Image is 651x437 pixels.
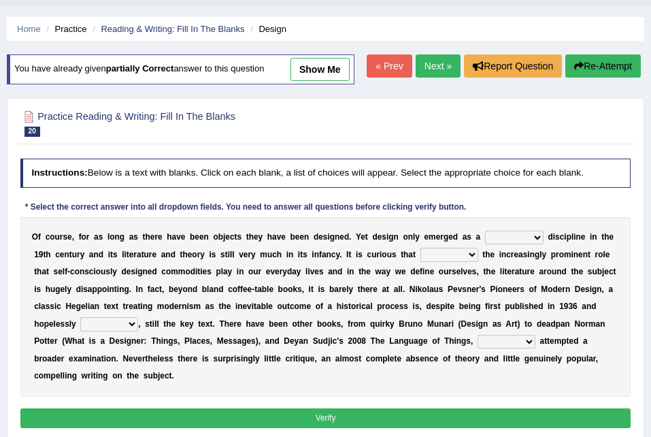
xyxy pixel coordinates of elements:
b: o [96,267,101,276]
button: Verify [20,408,631,428]
b: d [287,267,292,276]
b: i [386,232,388,242]
b: t [300,250,303,259]
b: a [518,250,523,259]
b: w [395,267,401,276]
b: i [307,267,310,276]
span: 20 [24,127,40,137]
b: s [105,267,110,276]
b: p [551,250,556,259]
b: e [424,232,429,242]
b: y [251,250,256,259]
b: o [403,232,407,242]
b: d [410,267,415,276]
b: . [349,232,351,242]
b: f [79,232,82,242]
b: n [333,267,337,276]
b: c [70,267,75,276]
b: i [571,250,573,259]
b: e [58,267,63,276]
b: r [86,232,90,242]
b: c [89,267,94,276]
b: e [436,232,441,242]
b: r [133,250,137,259]
b: s [523,250,528,259]
b: m [178,267,186,276]
b: i [200,267,202,276]
button: Re-Attempt [565,54,641,78]
b: l [413,232,415,242]
b: a [328,267,333,276]
b: c [272,250,277,259]
b: c [161,267,166,276]
b: Y [356,232,361,242]
b: o [185,267,190,276]
b: y [80,250,85,259]
b: e [225,232,230,242]
b: d [337,267,342,276]
b: a [89,250,94,259]
b: r [556,250,559,259]
b: t [34,267,37,276]
b: t [69,250,72,259]
b: n [80,267,84,276]
a: Reading & Writing: Fill In The Blanks [101,24,244,34]
b: g [137,267,142,276]
b: a [272,232,277,242]
b: e [244,250,248,259]
b: s [237,232,241,242]
b: e [490,250,495,259]
b: i [527,250,529,259]
b: s [220,250,225,259]
b: o [598,250,603,259]
b: r [511,250,514,259]
b: s [323,232,328,242]
b: e [148,267,152,276]
b: d [122,267,127,276]
b: 9 [39,250,44,259]
b: y [200,250,205,259]
b: y [112,267,117,276]
b: v [270,267,275,276]
b: e [254,232,258,242]
b: e [605,250,610,259]
b: n [394,232,399,242]
b: r [149,250,152,259]
b: b [218,232,223,242]
b: u [371,250,376,259]
b: t [413,250,416,259]
b: , [72,232,74,242]
b: e [415,267,420,276]
b: i [108,250,110,259]
b: n [349,267,354,276]
b: r [197,250,201,259]
b: i [298,250,300,259]
b: n [592,232,597,242]
b: t [197,267,200,276]
b: e [581,232,586,242]
b: e [203,267,207,276]
b: r [280,267,283,276]
b: l [539,250,541,259]
b: n [501,250,506,259]
b: . [339,250,341,259]
b: s [212,250,216,259]
b: r [258,267,262,276]
b: s [84,267,89,276]
b: e [152,250,157,259]
b: d [171,250,176,259]
b: h [267,232,272,242]
b: v [310,267,315,276]
b: t [365,232,368,242]
b: a [41,267,46,276]
b: b [290,232,295,242]
b: o [192,250,197,259]
b: y [542,250,547,259]
b: u [101,267,105,276]
b: n [408,232,413,242]
b: e [67,232,72,242]
b: O [32,232,38,242]
b: y [297,267,301,276]
b: e [378,232,382,242]
b: v [176,232,181,242]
